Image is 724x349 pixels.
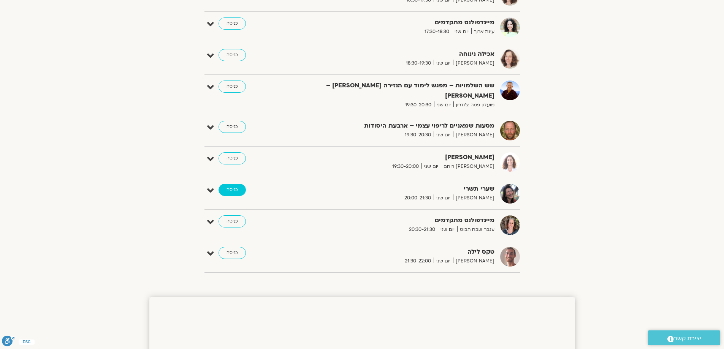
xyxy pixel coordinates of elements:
span: 19:30-20:00 [390,163,421,171]
span: 19:30-20:30 [402,101,434,109]
a: כניסה [219,152,246,164]
span: יום שני [434,59,453,67]
span: 17:30-18:30 [422,28,452,36]
strong: מיינדפולנס מתקדמים [308,215,494,226]
span: יום שני [434,131,453,139]
a: כניסה [219,121,246,133]
span: מועדון פמה צ'ודרון [453,101,494,109]
span: יצירת קשר [674,333,701,344]
strong: שש השלמויות – מפגש לימוד עם הנזירה [PERSON_NAME] – [PERSON_NAME] [308,81,494,101]
span: [PERSON_NAME] [453,194,494,202]
span: יום שני [434,101,453,109]
span: [PERSON_NAME] רוחם [441,163,494,171]
span: 20:00-21:30 [402,194,434,202]
span: עינת ארוך [471,28,494,36]
a: כניסה [219,49,246,61]
strong: אכילה נינוחה [308,49,494,59]
a: כניסה [219,215,246,227]
strong: מסעות שמאניים לריפוי עצמי – ארבעת היסודות [308,121,494,131]
span: [PERSON_NAME] [453,257,494,265]
span: [PERSON_NAME] [453,131,494,139]
span: 20:30-21:30 [406,226,438,234]
strong: [PERSON_NAME] [308,152,494,163]
span: יום שני [452,28,471,36]
strong: מיינדפולנס מתקדמים [308,17,494,28]
a: כניסה [219,184,246,196]
span: 18:30-19:30 [403,59,434,67]
span: יום שני [421,163,441,171]
span: 21:30-22:00 [402,257,434,265]
a: כניסה [219,17,246,30]
a: כניסה [219,81,246,93]
a: יצירת קשר [648,330,720,345]
span: 19:30-20:30 [402,131,434,139]
span: יום שני [434,194,453,202]
a: כניסה [219,247,246,259]
strong: טקס לילה [308,247,494,257]
span: ענבר שבח הבוט [457,226,494,234]
span: יום שני [434,257,453,265]
span: [PERSON_NAME] [453,59,494,67]
span: יום שני [438,226,457,234]
strong: שערי תשרי [308,184,494,194]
